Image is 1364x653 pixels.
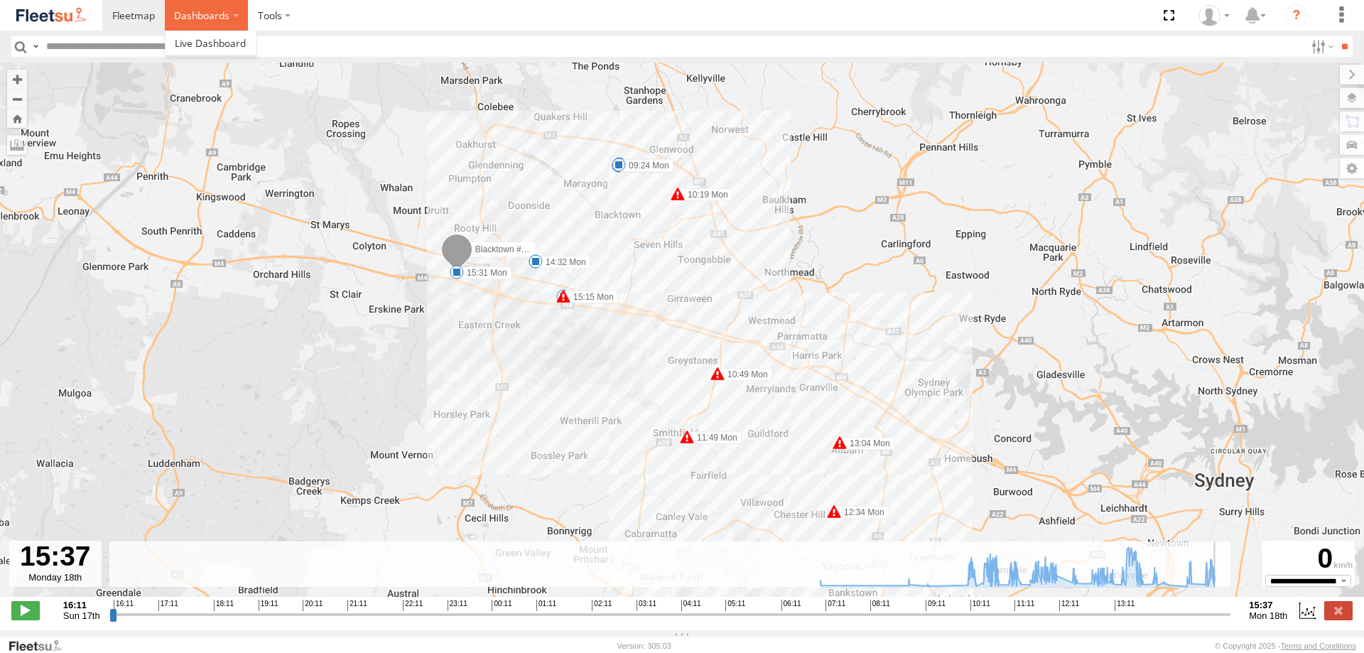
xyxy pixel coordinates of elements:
span: 01:11 [536,600,556,611]
label: 15:15 Mon [563,291,618,303]
span: 21:11 [347,600,367,611]
label: Search Filter Options [1306,36,1336,57]
span: Sun 17th Aug 2025 [63,610,100,621]
span: 19:11 [259,600,278,611]
label: 14:32 Mon [536,256,590,269]
label: 09:24 Mon [619,159,673,172]
label: 09:05 Mon [619,160,673,173]
label: Map Settings [1340,158,1364,178]
span: 13:11 [1115,600,1135,611]
div: Brett Andersen [1193,5,1235,26]
div: 0 [1265,543,1353,575]
span: 06:11 [781,600,801,611]
span: 16:11 [114,600,134,611]
span: 20:11 [303,600,323,611]
label: Close [1324,601,1353,620]
span: 02:11 [592,600,612,611]
span: 17:11 [158,600,178,611]
span: 05:11 [725,600,745,611]
button: Zoom in [7,70,27,89]
span: 10:11 [970,600,990,611]
label: 12:34 Mon [834,506,889,519]
a: Terms and Conditions [1281,642,1356,650]
label: Measure [7,135,27,155]
label: 13:04 Mon [840,437,894,450]
label: 10:19 Mon [678,188,732,201]
button: Zoom out [7,89,27,109]
div: Version: 305.03 [617,642,671,650]
label: 10:49 Mon [718,368,772,381]
span: 22:11 [403,600,423,611]
label: 07:07 Mon [619,158,674,171]
strong: 16:11 [63,600,100,610]
span: 00:11 [492,600,511,611]
img: fleetsu-logo-horizontal.svg [14,6,88,25]
span: 04:11 [681,600,701,611]
span: Blacktown #1 (T09 - [PERSON_NAME]) [475,244,627,254]
span: 12:11 [1059,600,1079,611]
label: Search Query [30,36,41,57]
i: ? [1285,4,1308,27]
span: 18:11 [214,600,234,611]
span: Mon 18th Aug 2025 [1249,610,1287,621]
span: 08:11 [870,600,890,611]
span: 07:11 [826,600,845,611]
span: 09:11 [926,600,946,611]
span: 23:11 [448,600,467,611]
button: Zoom Home [7,109,27,128]
label: Play/Stop [11,601,40,620]
label: 10:15 Mon [618,161,673,173]
span: 03:11 [637,600,656,611]
label: 11:49 Mon [687,431,742,444]
div: © Copyright 2025 - [1215,642,1356,650]
strong: 15:37 [1249,600,1287,610]
a: Visit our Website [8,639,73,653]
label: 15:31 Mon [457,266,511,279]
span: 11:11 [1014,600,1034,611]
